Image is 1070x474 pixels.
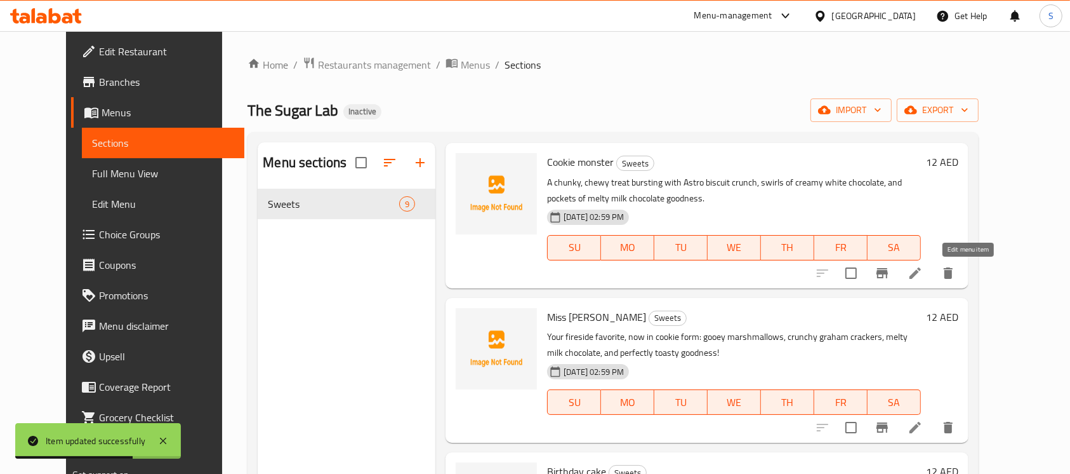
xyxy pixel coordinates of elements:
[873,238,916,257] span: SA
[71,36,245,67] a: Edit Restaurant
[99,410,235,425] span: Grocery Checklist
[649,311,686,325] span: Sweets
[558,366,629,378] span: [DATE] 02:59 PM
[601,389,654,415] button: MO
[71,402,245,433] a: Grocery Checklist
[71,97,245,128] a: Menus
[71,250,245,280] a: Coupons
[616,156,654,171] div: Sweets
[547,329,921,361] p: Your fireside favorite, now in cookie form: gooey marshmallows, crunchy graham crackers, melty mi...
[694,8,772,24] div: Menu-management
[318,57,431,72] span: Restaurants management
[810,98,892,122] button: import
[99,74,235,90] span: Branches
[558,211,629,223] span: [DATE] 02:59 PM
[92,196,235,212] span: Edit Menu
[713,393,756,412] span: WE
[933,258,963,288] button: delete
[505,57,541,72] span: Sections
[819,238,862,257] span: FR
[456,153,537,234] img: Cookie monster
[814,389,868,415] button: FR
[838,260,864,287] span: Select to update
[405,147,435,178] button: Add section
[601,235,654,261] button: MO
[268,196,399,212] span: Sweets
[258,189,435,219] div: Sweets9
[761,389,814,415] button: TH
[814,235,868,261] button: FR
[654,235,708,261] button: TU
[766,238,809,257] span: TH
[867,258,897,288] button: Branch-specific-item
[92,166,235,181] span: Full Menu View
[708,389,761,415] button: WE
[71,280,245,311] a: Promotions
[71,219,245,250] a: Choice Groups
[708,235,761,261] button: WE
[761,235,814,261] button: TH
[547,175,921,207] p: A chunky, chewy treat bursting with Astro biscuit crunch, swirls of creamy white chocolate, and p...
[838,414,864,441] span: Select to update
[1048,9,1053,23] span: S
[617,156,654,171] span: Sweets
[456,308,537,389] img: Miss Darla Campire
[926,308,958,326] h6: 12 AED
[606,393,649,412] span: MO
[867,412,897,443] button: Branch-specific-item
[263,153,347,172] h2: Menu sections
[102,105,235,120] span: Menus
[99,379,235,395] span: Coverage Report
[99,227,235,242] span: Choice Groups
[343,106,381,117] span: Inactive
[868,235,921,261] button: SA
[547,308,646,327] span: Miss [PERSON_NAME]
[933,412,963,443] button: delete
[92,135,235,151] span: Sections
[553,238,596,257] span: SU
[659,238,703,257] span: TU
[303,57,431,73] a: Restaurants management
[71,372,245,402] a: Coverage Report
[343,104,381,119] div: Inactive
[82,128,245,158] a: Sections
[926,153,958,171] h6: 12 AED
[495,57,499,72] li: /
[547,235,601,261] button: SU
[71,67,245,97] a: Branches
[553,393,596,412] span: SU
[713,238,756,257] span: WE
[99,288,235,303] span: Promotions
[819,393,862,412] span: FR
[399,196,415,212] div: items
[248,96,338,125] span: The Sugar Lab
[71,311,245,341] a: Menu disclaimer
[446,57,490,73] a: Menus
[293,57,298,72] li: /
[908,420,923,435] a: Edit menu item
[461,57,490,72] span: Menus
[248,57,288,72] a: Home
[832,9,916,23] div: [GEOGRAPHIC_DATA]
[248,57,979,73] nav: breadcrumb
[82,158,245,189] a: Full Menu View
[659,393,703,412] span: TU
[766,393,809,412] span: TH
[71,341,245,372] a: Upsell
[99,257,235,273] span: Coupons
[400,198,414,210] span: 9
[821,102,882,118] span: import
[436,57,440,72] li: /
[99,349,235,364] span: Upsell
[606,238,649,257] span: MO
[868,389,921,415] button: SA
[348,149,374,176] span: Select all sections
[99,318,235,334] span: Menu disclaimer
[897,98,979,122] button: export
[258,184,435,224] nav: Menu sections
[907,102,968,118] span: export
[873,393,916,412] span: SA
[82,189,245,219] a: Edit Menu
[46,434,145,448] div: Item updated successfully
